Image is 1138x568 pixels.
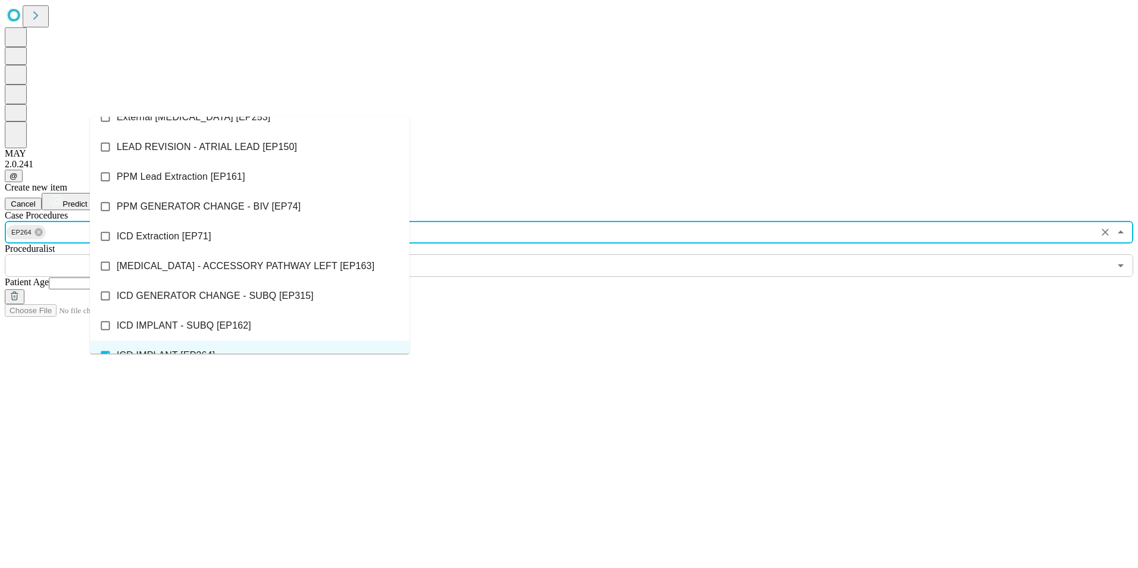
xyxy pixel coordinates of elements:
button: @ [5,170,23,182]
div: EP264 [7,225,46,239]
button: Cancel [5,198,42,210]
span: [MEDICAL_DATA] - ACCESSORY PATHWAY LEFT [EP163] [117,259,374,273]
span: PPM Lead Extraction [EP161] [117,170,245,184]
span: Cancel [11,199,36,208]
span: Create new item [5,182,67,192]
div: MAY [5,148,1133,159]
button: Close [1112,224,1129,241]
span: ICD Extraction [EP71] [117,229,211,244]
button: Predict [42,193,96,210]
span: ICD GENERATOR CHANGE - SUBQ [EP315] [117,289,314,303]
span: PPM GENERATOR CHANGE - BIV [EP74] [117,199,301,214]
button: Open [1112,257,1129,274]
span: EP264 [7,226,36,239]
span: LEAD REVISION - ATRIAL LEAD [EP150] [117,140,297,154]
span: Scheduled Procedure [5,210,68,220]
span: Patient Age [5,277,49,287]
div: 2.0.241 [5,159,1133,170]
span: Proceduralist [5,244,55,254]
span: ICD IMPLANT [EP264] [117,348,215,363]
button: Clear [1097,224,1114,241]
span: Predict [62,199,87,208]
span: ICD IMPLANT - SUBQ [EP162] [117,319,251,333]
span: @ [10,171,18,180]
span: External [MEDICAL_DATA] [EP253] [117,110,270,124]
